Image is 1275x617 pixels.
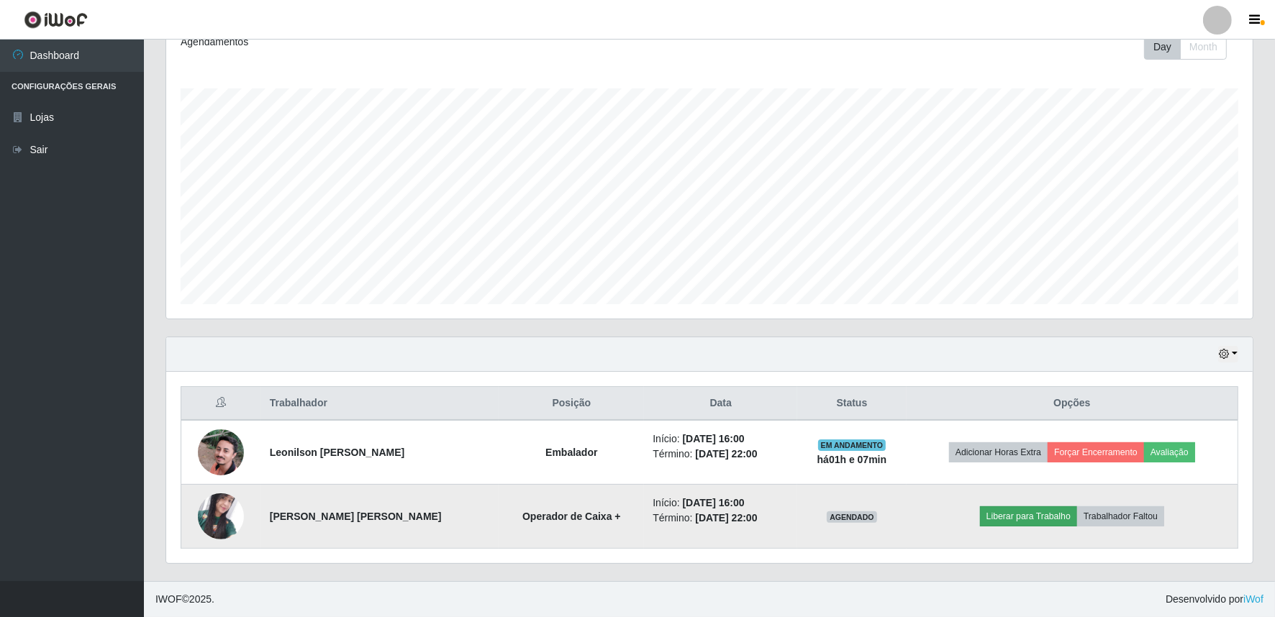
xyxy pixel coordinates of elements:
[198,406,244,498] img: 1749039440131.jpeg
[1048,442,1144,462] button: Forçar Encerramento
[1144,35,1227,60] div: First group
[261,387,499,421] th: Trabalhador
[1077,506,1164,526] button: Trabalhador Faltou
[653,511,789,526] li: Término:
[695,512,757,524] time: [DATE] 22:00
[545,447,597,458] strong: Embalador
[980,506,1077,526] button: Liberar para Trabalho
[797,387,907,421] th: Status
[653,431,789,447] li: Início:
[270,447,404,458] strong: Leonilson [PERSON_NAME]
[1166,592,1263,607] span: Desenvolvido por
[817,454,887,465] strong: há 01 h e 07 min
[949,442,1048,462] button: Adicionar Horas Extra
[683,497,745,508] time: [DATE] 16:00
[644,387,797,421] th: Data
[653,495,789,511] li: Início:
[695,448,757,460] time: [DATE] 22:00
[907,387,1238,421] th: Opções
[155,592,214,607] span: © 2025 .
[522,511,621,522] strong: Operador de Caixa +
[653,447,789,462] li: Término:
[181,35,609,50] div: Agendamentos
[270,511,442,522] strong: [PERSON_NAME] [PERSON_NAME]
[818,439,886,451] span: EM ANDAMENTO
[499,387,644,421] th: Posição
[1180,35,1227,60] button: Month
[1144,442,1195,462] button: Avaliação
[155,593,182,605] span: IWOF
[24,11,88,29] img: CoreUI Logo
[1243,593,1263,605] a: iWof
[1144,35,1238,60] div: Toolbar with button groups
[1144,35,1181,60] button: Day
[683,433,745,444] time: [DATE] 16:00
[198,493,244,539] img: 1744639547908.jpeg
[827,511,877,523] span: AGENDADO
